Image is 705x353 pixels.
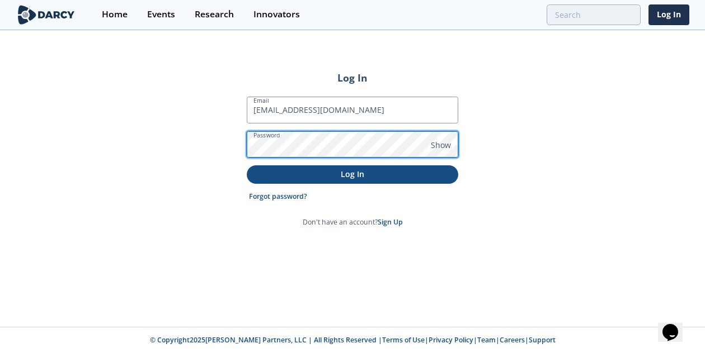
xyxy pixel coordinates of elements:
[249,192,307,202] a: Forgot password?
[82,335,623,345] p: © Copyright 2025 [PERSON_NAME] Partners, LLC | All Rights Reserved | | | | |
[247,70,458,85] h2: Log In
[648,4,689,25] a: Log In
[382,335,425,345] a: Terms of Use
[658,308,694,342] iframe: chat widget
[500,335,525,345] a: Careers
[16,5,77,25] img: logo-wide.svg
[253,131,280,140] label: Password
[195,10,234,19] div: Research
[303,217,403,227] p: Don't have an account?
[253,96,269,105] label: Email
[147,10,175,19] div: Events
[547,4,641,25] input: Advanced Search
[378,217,403,227] a: Sign Up
[529,335,556,345] a: Support
[102,10,128,19] div: Home
[431,139,451,151] span: Show
[255,168,450,180] p: Log In
[477,335,496,345] a: Team
[247,165,458,184] button: Log In
[253,10,300,19] div: Innovators
[429,335,473,345] a: Privacy Policy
